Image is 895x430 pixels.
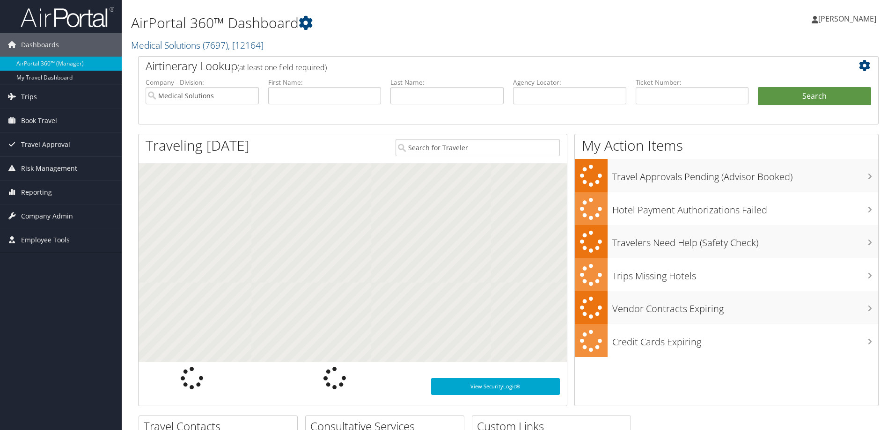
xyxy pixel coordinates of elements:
[812,5,886,33] a: [PERSON_NAME]
[146,136,249,155] h1: Traveling [DATE]
[21,204,73,228] span: Company Admin
[146,58,809,74] h2: Airtinerary Lookup
[21,109,57,132] span: Book Travel
[575,225,878,258] a: Travelers Need Help (Safety Check)
[21,157,77,180] span: Risk Management
[575,136,878,155] h1: My Action Items
[237,62,327,73] span: (at least one field required)
[131,13,634,33] h1: AirPortal 360™ Dashboard
[21,33,59,57] span: Dashboards
[612,331,878,349] h3: Credit Cards Expiring
[575,192,878,226] a: Hotel Payment Authorizations Failed
[513,78,626,87] label: Agency Locator:
[146,78,259,87] label: Company - Division:
[228,39,264,51] span: , [ 12164 ]
[636,78,749,87] label: Ticket Number:
[575,258,878,292] a: Trips Missing Hotels
[203,39,228,51] span: ( 7697 )
[390,78,504,87] label: Last Name:
[612,232,878,249] h3: Travelers Need Help (Safety Check)
[21,85,37,109] span: Trips
[575,324,878,357] a: Credit Cards Expiring
[431,378,560,395] a: View SecurityLogic®
[268,78,381,87] label: First Name:
[575,291,878,324] a: Vendor Contracts Expiring
[21,6,114,28] img: airportal-logo.png
[612,199,878,217] h3: Hotel Payment Authorizations Failed
[612,298,878,315] h3: Vendor Contracts Expiring
[612,265,878,283] h3: Trips Missing Hotels
[21,133,70,156] span: Travel Approval
[612,166,878,183] h3: Travel Approvals Pending (Advisor Booked)
[818,14,876,24] span: [PERSON_NAME]
[21,181,52,204] span: Reporting
[131,39,264,51] a: Medical Solutions
[575,159,878,192] a: Travel Approvals Pending (Advisor Booked)
[758,87,871,106] button: Search
[396,139,560,156] input: Search for Traveler
[21,228,70,252] span: Employee Tools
